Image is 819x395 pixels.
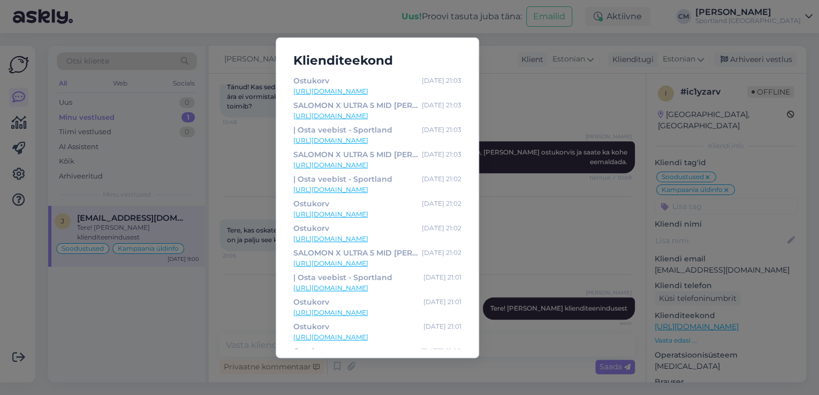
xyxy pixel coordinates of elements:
[422,222,461,234] div: [DATE] 21:02
[293,247,418,259] div: SALOMON X ULTRA 5 MID [PERSON_NAME]-TEX | Matkajalatsid | Sportland
[293,99,418,111] div: SALOMON X ULTRA 5 MID [PERSON_NAME]-TEX | Matkajalatsid | Sportland
[293,124,392,136] div: | Osta veebist - Sportland
[293,296,329,308] div: Ostukorv
[422,75,461,87] div: [DATE] 21:03
[423,272,461,283] div: [DATE] 21:01
[293,173,392,185] div: | Osta veebist - Sportland
[293,272,392,283] div: | Osta veebist - Sportland
[293,75,329,87] div: Ostukorv
[293,111,461,121] a: [URL][DOMAIN_NAME]
[423,321,461,332] div: [DATE] 21:01
[422,198,461,210] div: [DATE] 21:02
[422,173,461,185] div: [DATE] 21:02
[293,198,329,210] div: Ostukorv
[293,185,461,195] a: [URL][DOMAIN_NAME]
[422,149,461,160] div: [DATE] 21:03
[422,124,461,136] div: [DATE] 21:03
[293,222,329,234] div: Ostukorv
[422,99,461,111] div: [DATE] 21:03
[293,210,461,219] a: [URL][DOMAIN_NAME]
[293,283,461,293] a: [URL][DOMAIN_NAME]
[293,308,461,317] a: [URL][DOMAIN_NAME]
[293,234,461,244] a: [URL][DOMAIN_NAME]
[422,247,461,259] div: [DATE] 21:02
[293,160,461,170] a: [URL][DOMAIN_NAME]
[423,296,461,308] div: [DATE] 21:01
[293,259,461,268] a: [URL][DOMAIN_NAME]
[293,149,418,160] div: SALOMON X ULTRA 5 MID [PERSON_NAME]-TEX | Matkajalatsid | Sportland
[293,332,461,342] a: [URL][DOMAIN_NAME]
[293,136,461,145] a: [URL][DOMAIN_NAME]
[421,345,461,357] div: [DATE] 21:00
[293,321,329,332] div: Ostukorv
[293,87,461,96] a: [URL][DOMAIN_NAME]
[293,345,329,357] div: Ostukorv
[285,51,470,71] h5: Klienditeekond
